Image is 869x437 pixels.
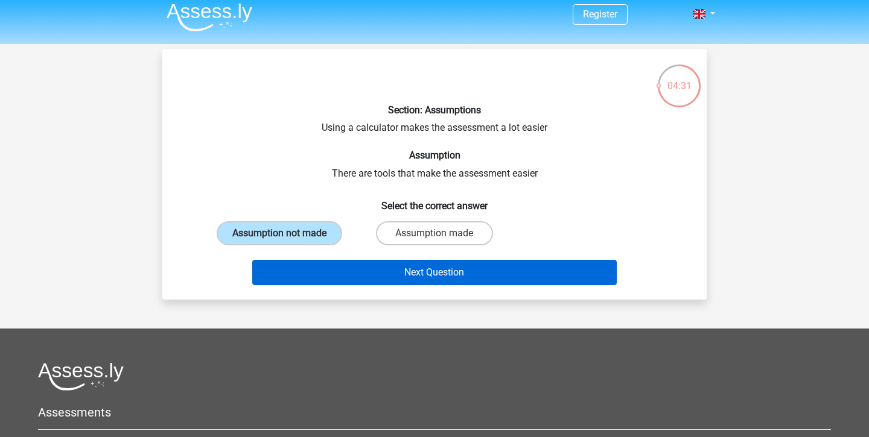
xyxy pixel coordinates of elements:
[38,362,124,391] img: Assessly logo
[182,190,687,212] h6: Select the correct answer
[38,405,831,420] h5: Assessments
[182,149,687,161] h6: Assumption
[217,221,342,245] label: Assumption not made
[252,260,617,285] button: Next Question
[583,8,617,20] a: Register
[167,3,252,31] img: Assessly
[182,104,687,116] h6: Section: Assumptions
[376,221,492,245] label: Assumption made
[167,58,702,290] div: Using a calculator makes the assessment a lot easier There are tools that make the assessment easier
[657,63,702,93] div: 04:31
